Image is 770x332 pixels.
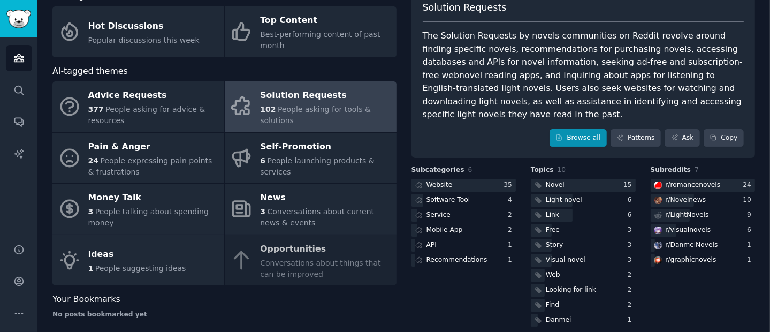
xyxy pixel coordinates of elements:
div: 3 [628,240,636,250]
div: The Solution Requests by novels communities on Reddit revolve around finding specific novels, rec... [423,29,744,122]
div: Danmei [546,315,571,325]
span: People suggesting ideas [95,264,186,273]
div: No posts bookmarked yet [52,310,397,320]
span: 3 [260,207,265,216]
span: 1 [88,264,94,273]
span: People expressing pain points & frustrations [88,156,212,176]
div: Story [546,240,563,250]
div: Pain & Anger [88,138,219,155]
div: Mobile App [426,225,463,235]
img: graphicnovels [654,256,662,264]
div: Visual novel [546,255,585,265]
a: Novel15 [531,179,636,192]
span: People asking for tools & solutions [260,105,371,125]
span: Conversations about current news & events [260,207,374,227]
img: visualnovels [654,227,662,234]
div: 1 [747,255,755,265]
a: Ideas1People suggesting ideas [52,235,224,286]
a: Top ContentBest-performing content of past month [225,6,397,57]
a: Self-Promotion6People launching products & services [225,133,397,184]
div: Money Talk [88,190,219,207]
div: Light novel [546,195,582,205]
div: Hot Discussions [88,18,200,35]
a: Pain & Anger24People expressing pain points & frustrations [52,133,224,184]
a: Free3 [531,224,636,237]
span: Popular discussions this week [88,36,200,44]
div: News [260,190,391,207]
div: 2 [508,225,516,235]
div: Service [426,210,451,220]
div: 2 [628,270,636,280]
div: 1 [628,315,636,325]
div: Novel [546,180,565,190]
a: Hot DiscussionsPopular discussions this week [52,6,224,57]
span: Subreddits [651,165,691,175]
a: Money Talk3People talking about spending money [52,184,224,235]
a: Visual novel3 [531,254,636,267]
div: Self-Promotion [260,138,391,155]
span: 6 [260,156,265,165]
span: 377 [88,105,104,114]
span: People asking for advice & resources [88,105,205,125]
a: graphicnovelsr/graphicnovels1 [651,254,756,267]
div: 10 [743,195,755,205]
a: Link6 [531,209,636,222]
div: 35 [504,180,516,190]
span: Best-performing content of past month [260,30,380,50]
div: Ideas [88,246,186,263]
a: API1 [411,239,516,252]
img: romancenovels [654,182,662,189]
div: 1 [508,240,516,250]
span: 3 [88,207,94,216]
div: r/ Novelnews [666,195,706,205]
div: 4 [508,195,516,205]
span: Topics [531,165,554,175]
a: Mobile App2 [411,224,516,237]
a: Service2 [411,209,516,222]
div: r/ DanmeiNovels [666,240,718,250]
a: Find2 [531,299,636,312]
div: 1 [508,255,516,265]
div: 9 [747,210,755,220]
div: Free [546,225,560,235]
a: Recommendations1 [411,254,516,267]
a: visualnovelsr/visualnovels6 [651,224,756,237]
a: Browse all [550,129,607,147]
div: 2 [628,285,636,295]
img: GummySearch logo [6,10,31,28]
a: Ask [665,129,700,147]
div: 3 [628,255,636,265]
a: Advice Requests377People asking for advice & resources [52,81,224,132]
a: romancenovelsr/romancenovels24 [651,179,756,192]
a: Light novel6 [531,194,636,207]
div: Web [546,270,560,280]
div: 3 [628,225,636,235]
div: Solution Requests [260,87,391,104]
div: Top Content [260,12,391,29]
span: Solution Requests [423,1,507,14]
span: Subcategories [411,165,464,175]
a: Patterns [611,129,661,147]
a: r/LightNovels9 [651,209,756,222]
a: Novelnewsr/Novelnews10 [651,194,756,207]
div: 6 [628,195,636,205]
a: Website35 [411,179,516,192]
div: 24 [743,180,755,190]
div: r/ LightNovels [666,210,709,220]
a: News3Conversations about current news & events [225,184,397,235]
span: People launching products & services [260,156,375,176]
img: Novelnews [654,197,662,204]
div: Link [546,210,559,220]
span: People talking about spending money [88,207,209,227]
div: Looking for link [546,285,596,295]
span: 24 [88,156,98,165]
span: 10 [558,166,566,173]
div: 1 [747,240,755,250]
div: Website [426,180,453,190]
div: r/ visualnovels [666,225,711,235]
a: DanmeiNovelsr/DanmeiNovels1 [651,239,756,252]
div: 2 [508,210,516,220]
a: Looking for link2 [531,284,636,297]
div: Find [546,300,559,310]
span: 6 [468,166,472,173]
